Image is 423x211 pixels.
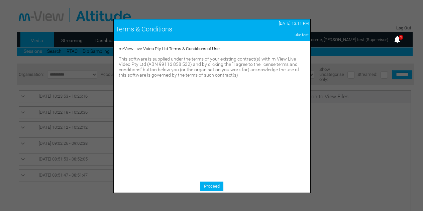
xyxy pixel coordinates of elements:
[240,19,310,27] td: [DATE] 13:11 PM
[200,182,223,191] a: Proceed
[399,35,403,40] span: 1
[119,56,299,78] span: This software is supplied under the terms of your existing contract(s) with m-View Live Video Pty...
[240,31,310,39] td: luke-test
[115,25,239,33] div: Terms & Conditions
[393,35,401,43] img: bell25.png
[119,46,220,51] span: m-View Live Video Pty Ltd Terms & Conditions of Use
